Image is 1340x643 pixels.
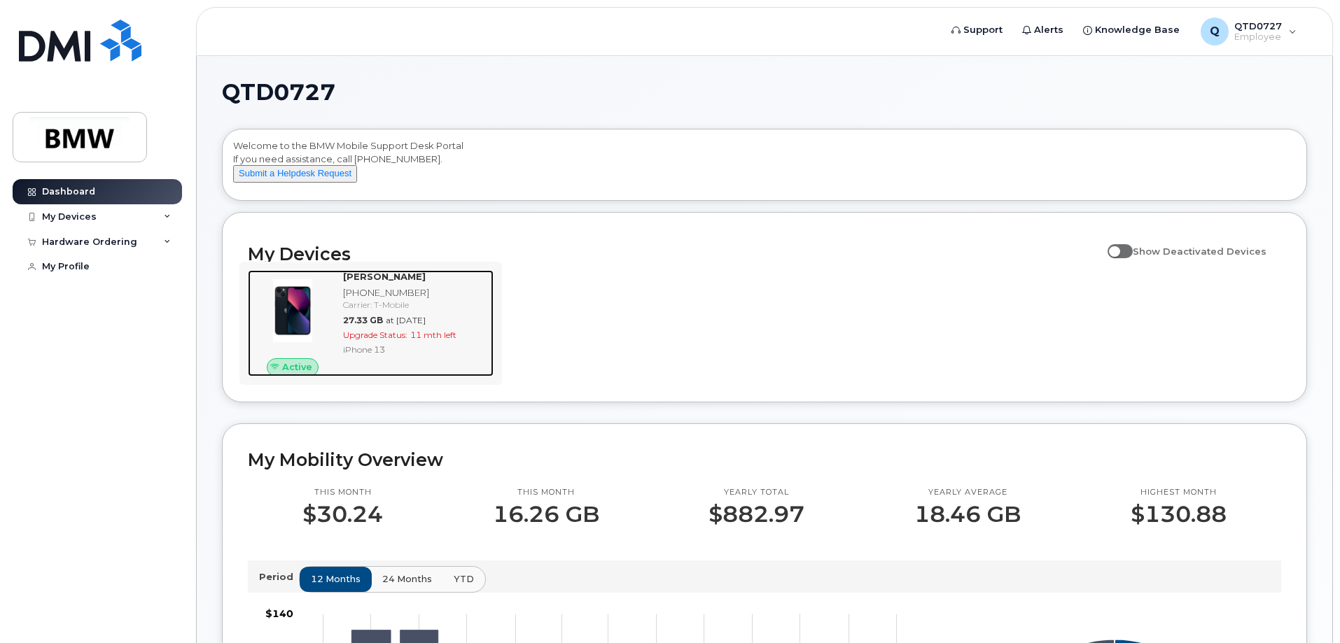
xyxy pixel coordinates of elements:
strong: [PERSON_NAME] [343,271,426,282]
p: This month [493,487,599,498]
p: Yearly average [914,487,1021,498]
p: Highest month [1131,487,1227,498]
p: Period [259,570,299,584]
div: iPhone 13 [343,344,488,355]
div: Welcome to the BMW Mobile Support Desk Portal If you need assistance, call [PHONE_NUMBER]. [233,139,1296,195]
span: Upgrade Status: [343,330,407,340]
span: QTD0727 [222,82,335,103]
div: Carrier: T-Mobile [343,299,488,311]
a: Submit a Helpdesk Request [233,167,357,178]
p: $130.88 [1131,502,1227,527]
span: 24 months [382,572,432,586]
button: Submit a Helpdesk Request [233,165,357,183]
p: This month [302,487,383,498]
iframe: Messenger Launcher [1279,582,1329,633]
p: $30.24 [302,502,383,527]
span: Active [282,360,312,374]
p: $882.97 [709,502,804,527]
p: Yearly total [709,487,804,498]
tspan: $140 [265,607,293,620]
span: 11 mth left [410,330,456,340]
span: Show Deactivated Devices [1133,246,1266,257]
span: YTD [454,572,474,586]
input: Show Deactivated Devices [1108,238,1119,249]
h2: My Mobility Overview [248,449,1281,470]
p: 18.46 GB [914,502,1021,527]
span: 27.33 GB [343,315,383,325]
div: [PHONE_NUMBER] [343,286,488,299]
h2: My Devices [248,243,1101,264]
span: at [DATE] [386,315,426,325]
a: Active[PERSON_NAME][PHONE_NUMBER]Carrier: T-Mobile27.33 GBat [DATE]Upgrade Status:11 mth leftiPho... [248,270,494,376]
p: 16.26 GB [493,502,599,527]
img: image20231002-3703462-1ig824h.jpeg [259,277,326,344]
